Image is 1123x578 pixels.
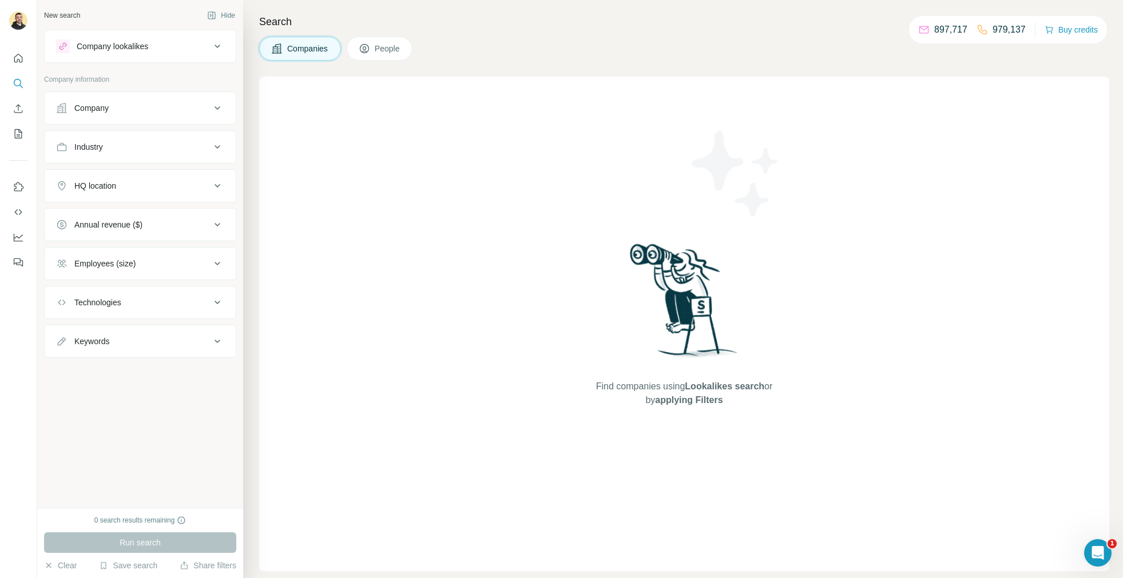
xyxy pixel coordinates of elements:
div: Company lookalikes [77,41,148,52]
button: Technologies [45,289,236,316]
button: Save search [99,560,157,571]
button: Keywords [45,328,236,355]
button: Enrich CSV [9,98,27,119]
img: Surfe Illustration - Stars [684,122,787,225]
p: Company information [44,74,236,85]
div: Annual revenue ($) [74,219,142,230]
span: applying Filters [655,395,723,405]
div: Employees (size) [74,258,136,269]
button: Company [45,94,236,122]
span: Find companies using or by [593,380,776,407]
img: Avatar [9,11,27,30]
button: Dashboard [9,227,27,248]
button: Use Surfe on LinkedIn [9,177,27,197]
iframe: Intercom live chat [1084,539,1112,567]
img: Surfe Illustration - Woman searching with binoculars [625,241,744,368]
span: Lookalikes search [685,381,764,391]
span: 1 [1108,539,1117,548]
span: Companies [287,43,329,54]
button: Industry [45,133,236,161]
button: Clear [44,560,77,571]
div: Technologies [74,297,121,308]
button: Share filters [180,560,236,571]
h4: Search [259,14,1109,30]
button: My lists [9,123,27,144]
button: Annual revenue ($) [45,211,236,238]
div: Industry [74,141,103,153]
div: HQ location [74,180,116,192]
button: HQ location [45,172,236,200]
button: Company lookalikes [45,33,236,60]
button: Search [9,73,27,94]
p: 979,137 [993,23,1026,37]
div: Keywords [74,336,109,347]
p: 897,717 [934,23,967,37]
div: 0 search results remaining [94,515,186,525]
button: Buy credits [1045,22,1098,38]
div: Company [74,102,109,114]
button: Employees (size) [45,250,236,277]
button: Hide [199,7,243,24]
span: People [375,43,401,54]
button: Use Surfe API [9,202,27,222]
button: Quick start [9,48,27,69]
div: New search [44,10,80,21]
button: Feedback [9,252,27,273]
